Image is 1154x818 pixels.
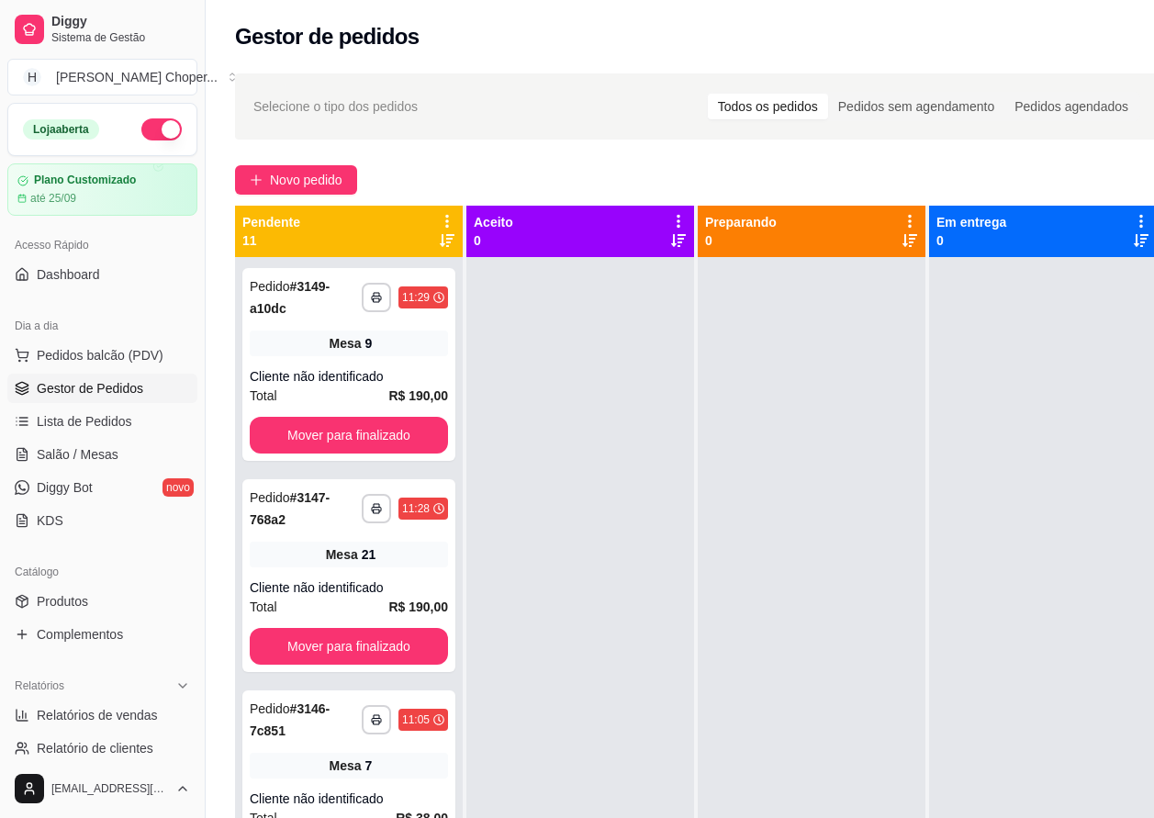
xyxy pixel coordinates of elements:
[250,490,330,527] strong: # 3147-768a2
[250,701,330,738] strong: # 3146-7c851
[37,706,158,724] span: Relatórios de vendas
[402,501,430,516] div: 11:28
[708,94,828,119] div: Todos os pedidos
[250,386,277,406] span: Total
[250,597,277,617] span: Total
[7,473,197,502] a: Diggy Botnovo
[37,478,93,497] span: Diggy Bot
[402,290,430,305] div: 11:29
[402,712,430,727] div: 11:05
[37,445,118,464] span: Salão / Mesas
[330,334,362,353] span: Mesa
[250,417,448,454] button: Mover para finalizado
[250,490,290,505] span: Pedido
[37,379,143,398] span: Gestor de Pedidos
[141,118,182,140] button: Alterar Status
[7,163,197,216] a: Plano Customizadoaté 25/09
[7,734,197,763] a: Relatório de clientes
[250,279,290,294] span: Pedido
[242,213,300,231] p: Pendente
[474,231,513,250] p: 0
[250,701,290,716] span: Pedido
[250,367,448,386] div: Cliente não identificado
[936,213,1006,231] p: Em entrega
[7,440,197,469] a: Salão / Mesas
[936,231,1006,250] p: 0
[326,545,358,564] span: Mesa
[51,14,190,30] span: Diggy
[330,756,362,775] span: Mesa
[7,620,197,649] a: Complementos
[270,170,342,190] span: Novo pedido
[7,230,197,260] div: Acesso Rápido
[235,165,357,195] button: Novo pedido
[7,700,197,730] a: Relatórios de vendas
[7,587,197,616] a: Produtos
[7,260,197,289] a: Dashboard
[1004,94,1138,119] div: Pedidos agendados
[705,213,777,231] p: Preparando
[7,59,197,95] button: Select a team
[388,388,448,403] strong: R$ 190,00
[250,790,448,808] div: Cliente não identificado
[7,557,197,587] div: Catálogo
[250,279,330,316] strong: # 3149-a10dc
[37,412,132,431] span: Lista de Pedidos
[7,341,197,370] button: Pedidos balcão (PDV)
[23,68,41,86] span: H
[37,346,163,364] span: Pedidos balcão (PDV)
[388,599,448,614] strong: R$ 190,00
[235,22,420,51] h2: Gestor de pedidos
[242,231,300,250] p: 11
[250,578,448,597] div: Cliente não identificado
[362,545,376,564] div: 21
[37,592,88,611] span: Produtos
[7,311,197,341] div: Dia a dia
[250,174,263,186] span: plus
[37,625,123,644] span: Complementos
[250,628,448,665] button: Mover para finalizado
[30,191,76,206] article: até 25/09
[15,678,64,693] span: Relatórios
[7,506,197,535] a: KDS
[37,511,63,530] span: KDS
[37,739,153,757] span: Relatório de clientes
[51,30,190,45] span: Sistema de Gestão
[365,334,373,353] div: 9
[7,7,197,51] a: DiggySistema de Gestão
[7,374,197,403] a: Gestor de Pedidos
[365,756,373,775] div: 7
[7,767,197,811] button: [EMAIL_ADDRESS][DOMAIN_NAME]
[7,407,197,436] a: Lista de Pedidos
[34,174,136,187] article: Plano Customizado
[23,119,99,140] div: Loja aberta
[474,213,513,231] p: Aceito
[37,265,100,284] span: Dashboard
[51,781,168,796] span: [EMAIL_ADDRESS][DOMAIN_NAME]
[705,231,777,250] p: 0
[253,96,418,117] span: Selecione o tipo dos pedidos
[828,94,1004,119] div: Pedidos sem agendamento
[56,68,218,86] div: [PERSON_NAME] Choper ...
